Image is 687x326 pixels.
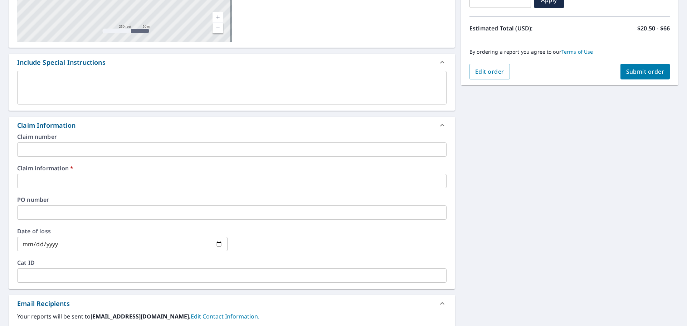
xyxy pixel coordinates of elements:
a: Terms of Use [561,48,593,55]
a: Current Level 17, Zoom In [213,12,223,23]
p: Estimated Total (USD): [469,24,570,33]
b: [EMAIL_ADDRESS][DOMAIN_NAME]. [91,312,191,320]
div: Email Recipients [9,295,455,312]
label: Date of loss [17,228,228,234]
label: Your reports will be sent to [17,312,447,321]
span: Submit order [626,68,664,76]
p: $20.50 - $66 [637,24,670,33]
button: Edit order [469,64,510,79]
div: Email Recipients [17,299,70,308]
a: Current Level 17, Zoom Out [213,23,223,33]
div: Include Special Instructions [17,58,106,67]
p: By ordering a report you agree to our [469,49,670,55]
div: Claim Information [9,117,455,134]
label: Cat ID [17,260,447,266]
label: Claim number [17,134,447,140]
button: Submit order [620,64,670,79]
a: EditContactInfo [191,312,259,320]
label: Claim information [17,165,447,171]
div: Include Special Instructions [9,54,455,71]
label: PO number [17,197,447,203]
span: Edit order [475,68,504,76]
div: Claim Information [17,121,75,130]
